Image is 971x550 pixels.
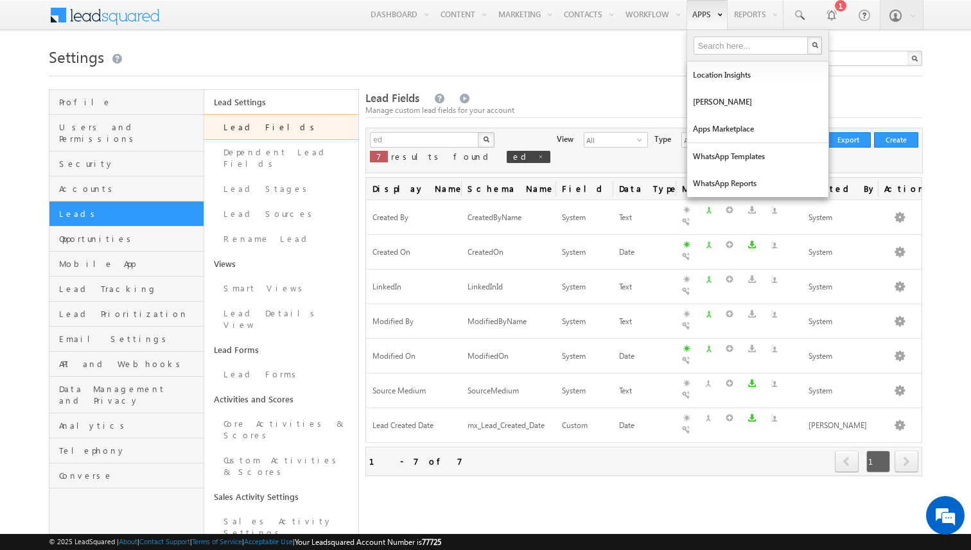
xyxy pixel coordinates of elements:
a: Lead Details View [204,301,359,338]
div: CreatedOn [468,246,549,259]
div: System [809,246,871,259]
span: Telephony [59,445,200,456]
div: Type [654,132,671,145]
a: Security [49,151,204,176]
a: Lead Forms [204,338,359,362]
a: Activities and Scores [204,387,359,411]
div: Chat with us now [67,67,216,84]
span: All [682,133,735,147]
a: About [119,537,137,546]
a: Profile [49,90,204,115]
div: Text [619,315,669,329]
a: Smart Views [204,276,359,301]
a: Lead Settings [204,90,359,114]
span: Leads [59,208,200,219]
a: WhatsApp Templates [687,143,828,170]
a: Converse [49,463,204,488]
a: Leads [49,202,204,227]
div: Date [619,419,669,433]
a: Lead Stages [204,176,359,202]
span: Lead Fields [365,90,419,105]
span: Converse [59,470,200,481]
div: System [562,280,606,294]
img: d_60004797649_company_0_60004797649 [22,67,54,84]
a: Acceptable Use [244,537,293,546]
span: Profile [59,96,200,108]
span: © 2025 LeadSquared | | | | | [49,536,441,548]
a: Core Activities & Scores [204,411,359,448]
span: Display Name [366,178,460,200]
em: Start Chat [175,395,233,413]
span: Mobile App [59,258,200,270]
a: Custom Activities & Scores [204,448,359,485]
a: Lead Tracking [49,277,204,302]
a: next [895,452,918,472]
span: Modified By [372,316,414,326]
a: Mobile App [49,252,204,277]
a: prev [835,452,859,472]
span: results found [391,151,493,162]
a: Telephony [49,438,204,463]
button: Export [826,132,871,148]
a: Sales Activity Settings [204,509,359,546]
div: System [562,384,606,398]
div: Text [619,280,669,294]
span: Source Medium [372,386,426,395]
div: Text [619,384,669,398]
a: Contact Support [139,537,190,546]
span: 7 [376,151,381,162]
div: Custom [562,419,606,433]
span: Data Management and Privacy [59,383,200,406]
a: Dependent Lead Fields [204,140,359,176]
div: Manage custom lead fields for your account [365,105,922,116]
img: Search [812,42,818,48]
a: Opportunities [49,227,204,252]
span: Lead Created Date [372,420,433,430]
div: System [809,350,871,363]
div: SourceMedium [468,384,549,398]
span: Settings [49,46,104,67]
a: Location Insights [687,62,828,89]
span: 1 [866,451,890,472]
img: Search [483,136,489,142]
span: next [895,451,918,472]
a: Rename Lead [204,227,359,252]
div: System [809,211,871,225]
span: Accounts [59,183,200,194]
div: System [809,315,871,329]
a: Email Settings [49,327,204,352]
div: 1 - 7 of 7 [369,454,462,468]
span: 77725 [422,537,441,547]
a: Users and Permissions [49,115,204,151]
span: Lead Prioritization [59,308,200,320]
a: Lead Forms [204,362,359,387]
div: System [562,350,606,363]
a: API and Webhooks [49,352,204,377]
div: Text [619,211,669,225]
a: [PERSON_NAME] [687,89,828,116]
span: Email Settings [59,333,200,345]
span: Users and Permissions [59,121,200,144]
span: select [637,136,647,144]
div: Date [619,350,669,363]
span: prev [835,451,859,472]
span: Opportunities [59,233,200,245]
span: All [584,133,637,147]
div: ModifiedByName [468,315,549,329]
span: API and Webhooks [59,358,200,370]
a: Lead Sources [204,202,359,227]
span: Schema Name [461,178,555,200]
a: Analytics [49,413,204,438]
span: Analytics [59,420,200,431]
span: Security [59,158,200,169]
div: Date [619,246,669,259]
div: System [562,211,606,225]
div: CreatedByName [468,211,549,225]
span: ed [513,151,531,162]
a: Data Management and Privacy [49,377,204,413]
div: LinkedInId [468,280,549,294]
a: WhatsApp Reports [687,170,828,197]
div: System [809,280,871,294]
a: Terms of Service [192,537,242,546]
input: Search here... [694,37,809,55]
